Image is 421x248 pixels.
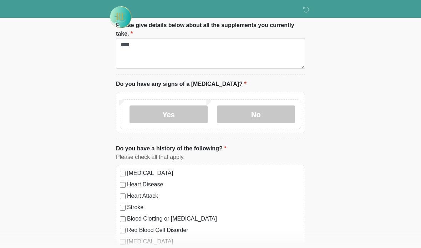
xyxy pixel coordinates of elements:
[120,239,126,245] input: [MEDICAL_DATA]
[120,193,126,199] input: Heart Attack
[127,180,301,189] label: Heart Disease
[120,216,126,222] input: Blood Clotting or [MEDICAL_DATA]
[109,5,132,29] img: Rehydrate Aesthetics & Wellness Logo
[120,228,126,233] input: Red Blood Cell Disorder
[116,80,247,88] label: Do you have any signs of a [MEDICAL_DATA]?
[127,237,301,246] label: [MEDICAL_DATA]
[120,182,126,188] input: Heart Disease
[217,105,295,123] label: No
[127,192,301,200] label: Heart Attack
[127,226,301,234] label: Red Blood Cell Disorder
[127,215,301,223] label: Blood Clotting or [MEDICAL_DATA]
[127,203,301,212] label: Stroke
[116,144,226,153] label: Do you have a history of the following?
[130,105,208,123] label: Yes
[120,205,126,211] input: Stroke
[116,153,305,161] div: Please check all that apply.
[120,171,126,176] input: [MEDICAL_DATA]
[127,169,301,177] label: [MEDICAL_DATA]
